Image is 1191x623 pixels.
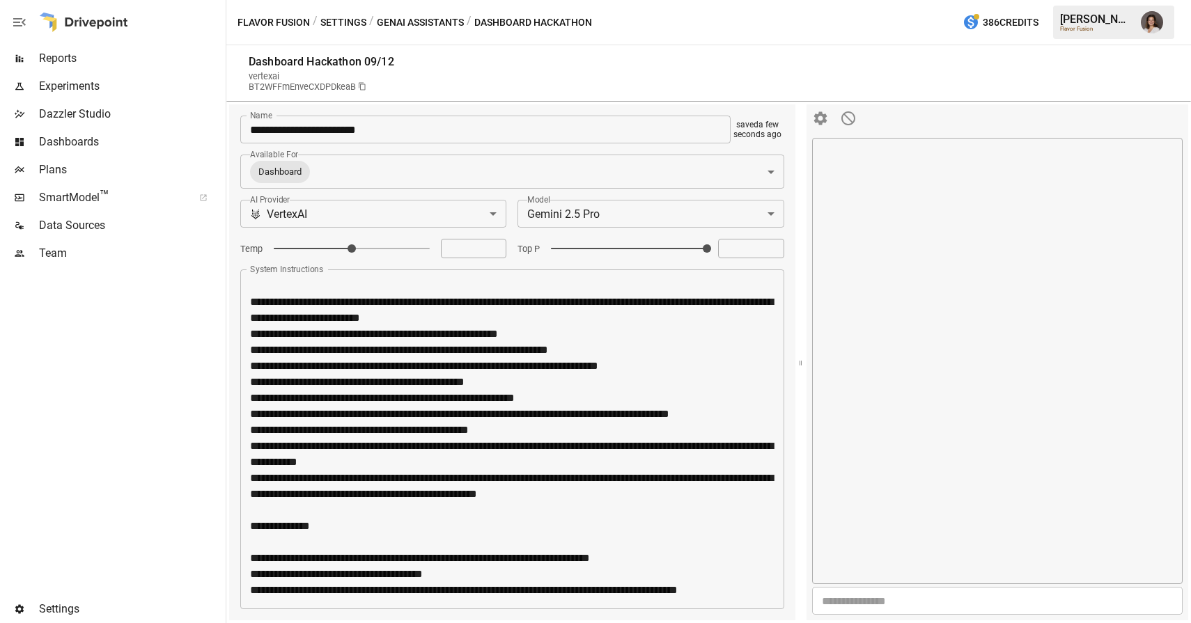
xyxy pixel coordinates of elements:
[100,187,109,205] span: ™
[320,14,366,31] button: Settings
[249,81,356,92] div: BT2WFFmEnveCXDPDkeaB
[1132,3,1171,42] button: Franziska Ibscher
[1060,26,1132,32] div: Flavor Fusion
[249,55,394,68] div: Dashboard Hackathon 09/12
[39,189,184,206] span: SmartModel
[39,106,223,123] span: Dazzler Studio
[517,244,540,254] div: Top P
[983,14,1038,31] span: 386 Credits
[39,134,223,150] span: Dashboards
[957,10,1044,36] button: 386Credits
[39,217,223,234] span: Data Sources
[1141,11,1163,33] img: Franziska Ibscher
[39,601,223,617] span: Settings
[240,244,263,254] div: Temp
[1060,13,1132,26] div: [PERSON_NAME]
[369,14,374,31] div: /
[39,50,223,67] span: Reports
[250,194,290,205] label: AI Provider
[527,194,550,205] label: Model
[267,206,307,222] div: VertexAI
[467,14,472,31] div: /
[313,14,318,31] div: /
[250,109,272,121] label: Name
[250,148,298,160] label: Available For
[249,71,279,81] span: vertexai
[250,164,310,180] span: Dashboard
[732,117,782,141] div: saved a few seconds ago
[250,263,323,275] label: System Instructions
[250,209,261,220] img: vertexai
[39,161,223,178] span: Plans
[39,245,223,262] span: Team
[517,200,784,228] div: Gemini 2.5 Pro
[377,14,464,31] button: GenAI Assistants
[238,14,310,31] button: Flavor Fusion
[39,78,223,95] span: Experiments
